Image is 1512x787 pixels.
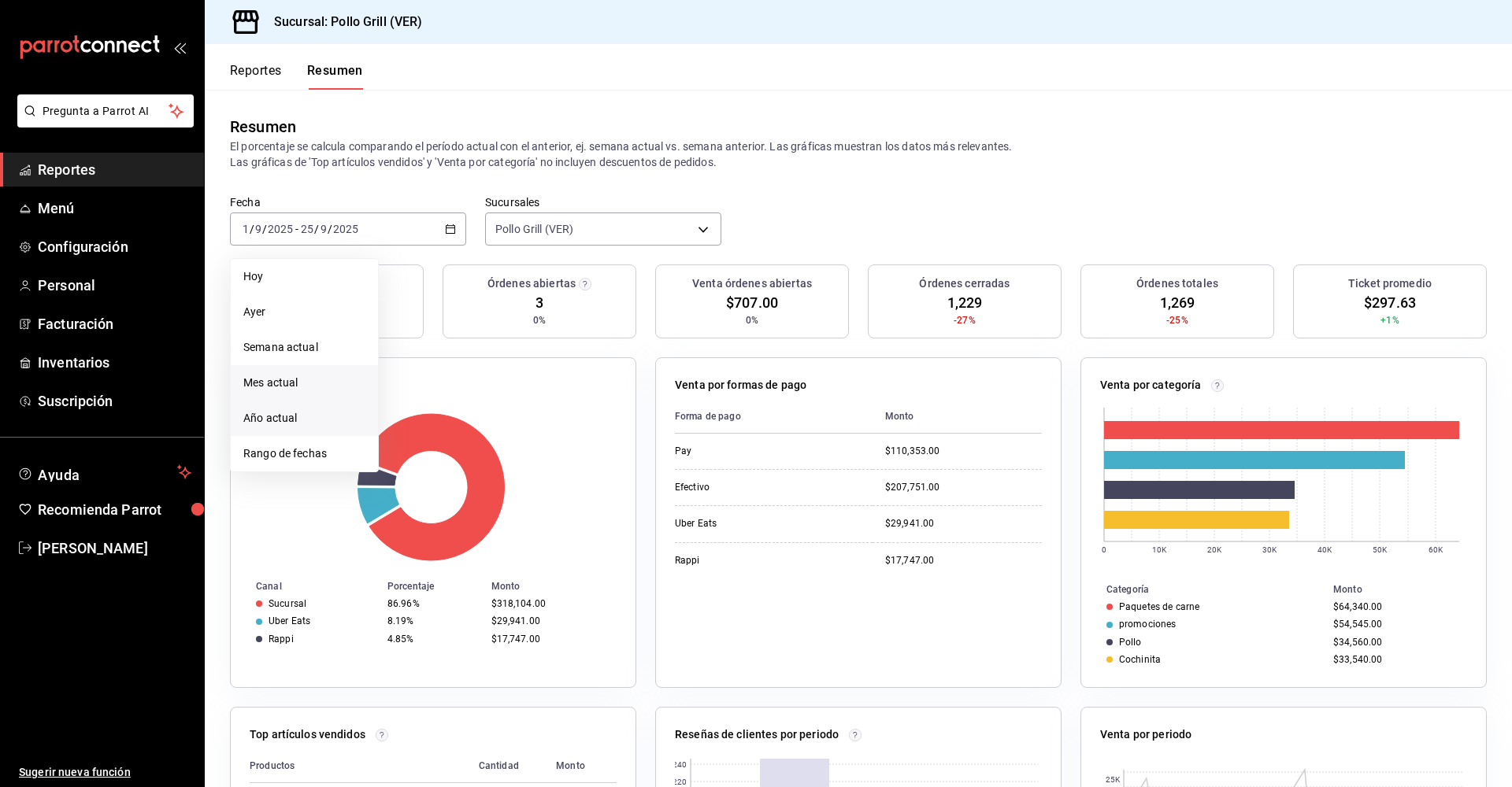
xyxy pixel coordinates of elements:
span: 3 [535,292,543,313]
div: Cochinita [1119,654,1161,665]
span: Sugerir nueva función [19,764,191,781]
text: 20K [1207,545,1222,554]
span: -27% [954,313,976,327]
span: Ayuda [38,463,171,482]
span: - [295,223,298,235]
input: -- [242,223,250,235]
div: $110,353.00 [885,445,1042,458]
input: -- [320,223,328,235]
div: Uber Eats [269,615,310,626]
h3: Órdenes abiertas [487,275,576,292]
span: Mes actual [243,375,365,391]
h3: Órdenes cerradas [919,275,1010,292]
text: 60K [1429,545,1443,554]
input: -- [300,223,314,235]
div: Resumen [230,115,296,139]
span: Pollo Grill (VER) [495,221,573,237]
span: $707.00 [726,292,778,313]
div: $33,540.00 [1333,654,1461,665]
span: / [250,223,254,235]
div: $318,104.00 [491,598,610,609]
span: +1% [1380,313,1399,327]
h3: Venta órdenes abiertas [692,275,812,292]
th: Canal [231,578,381,595]
text: 220 [673,778,687,786]
button: open_drawer_menu [173,41,186,54]
div: Efectivo [675,481,832,494]
div: $17,747.00 [885,554,1042,567]
span: / [328,223,332,235]
div: Rappi [675,554,832,567]
div: $54,545.00 [1333,619,1461,630]
a: Pregunta a Parrot AI [11,114,194,131]
p: Reseñas de clientes por periodo [675,726,839,743]
button: Resumen [307,63,363,90]
div: Pollo [1119,637,1142,648]
span: Menú [38,198,191,219]
h3: Sucursal: Pollo Grill (VER) [261,13,423,31]
div: $64,340.00 [1333,601,1461,612]
span: 1,269 [1160,292,1195,313]
div: 8.19% [387,615,479,626]
span: [PERSON_NAME] [38,538,191,559]
span: 0% [746,313,758,327]
div: $34,560.00 [1333,637,1461,648]
span: Ayer [243,304,365,320]
span: / [314,223,319,235]
p: Venta por categoría [1100,377,1202,393]
span: -25% [1166,313,1188,327]
text: 0 [1102,545,1106,554]
th: Categoría [1081,581,1327,598]
div: Sucursal [269,598,306,609]
span: 1,229 [947,292,983,313]
div: $29,941.00 [885,517,1042,530]
div: 4.85% [387,634,479,645]
th: Monto [543,749,617,783]
div: Rappi [269,634,294,645]
div: $29,941.00 [491,615,610,626]
button: Pregunta a Parrot AI [17,94,194,127]
div: Uber Eats [675,517,832,530]
th: Cantidad [466,749,543,783]
button: Reportes [230,63,282,90]
p: El porcentaje se calcula comparando el período actual con el anterior, ej. semana actual vs. sema... [230,139,1487,170]
span: / [262,223,267,235]
text: 40K [1317,545,1332,554]
th: Porcentaje [381,578,485,595]
p: Venta por periodo [1100,726,1191,743]
th: Monto [1327,581,1486,598]
span: Hoy [243,268,365,285]
span: Reportes [38,159,191,180]
input: ---- [267,223,294,235]
div: $17,747.00 [491,634,610,645]
div: 86.96% [387,598,479,609]
text: 25K [1106,775,1121,784]
span: Pregunta a Parrot AI [43,103,169,120]
label: Fecha [230,197,466,208]
div: promociones [1119,619,1176,630]
span: Inventarios [38,352,191,373]
text: 50K [1373,545,1388,554]
text: 240 [673,760,687,769]
label: Sucursales [485,197,721,208]
p: Venta por formas de pago [675,377,806,393]
span: Recomienda Parrot [38,499,191,520]
input: ---- [332,223,359,235]
span: Configuración [38,236,191,257]
span: Semana actual [243,339,365,356]
input: -- [254,223,262,235]
span: Rango de fechas [243,445,365,462]
span: Suscripción [38,390,191,412]
span: $297.63 [1364,292,1416,313]
th: Monto [485,578,636,595]
span: Facturación [38,313,191,334]
div: Paquetes de carne [1119,601,1199,612]
p: Top artículos vendidos [250,726,365,743]
div: navigation tabs [230,63,363,90]
text: 30K [1262,545,1277,554]
th: Forma de pago [675,400,873,434]
h3: Órdenes totales [1136,275,1218,292]
th: Productos [250,749,466,783]
div: $207,751.00 [885,481,1042,494]
span: 0% [533,313,546,327]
